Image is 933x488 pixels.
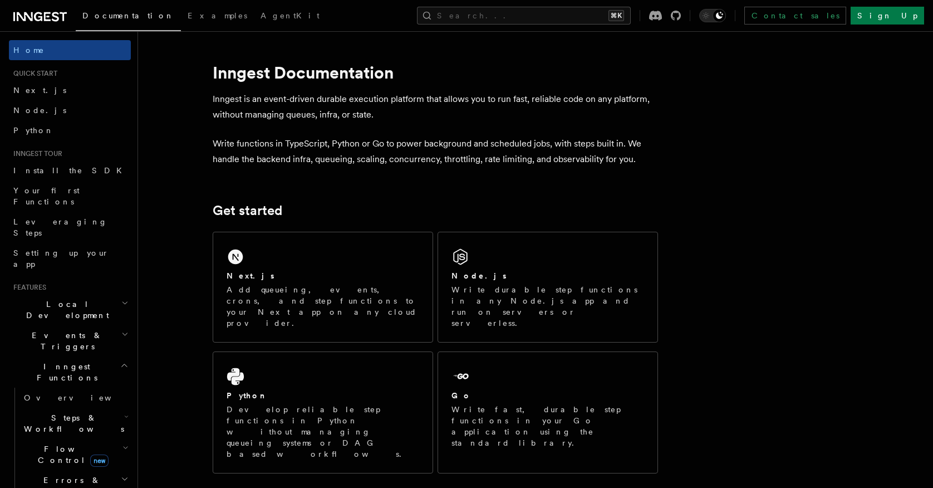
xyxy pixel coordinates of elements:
[9,361,120,383] span: Inngest Functions
[13,86,66,95] span: Next.js
[438,232,658,343] a: Node.jsWrite durable step functions in any Node.js app and run on servers or serverless.
[438,352,658,474] a: GoWrite fast, durable step functions in your Go application using the standard library.
[9,299,121,321] span: Local Development
[213,136,658,167] p: Write functions in TypeScript, Python or Go to power background and scheduled jobs, with steps bu...
[24,393,139,402] span: Overview
[181,3,254,30] a: Examples
[13,45,45,56] span: Home
[76,3,181,31] a: Documentation
[19,412,124,435] span: Steps & Workflows
[13,126,54,135] span: Python
[9,212,131,243] a: Leveraging Steps
[451,404,644,448] p: Write fast, durable step functions in your Go application using the standard library.
[227,270,274,281] h2: Next.js
[19,388,131,408] a: Overview
[699,9,726,22] button: Toggle dark mode
[13,186,80,206] span: Your first Functions
[9,283,46,292] span: Features
[82,11,174,20] span: Documentation
[451,390,472,401] h2: Go
[9,40,131,60] a: Home
[9,69,57,78] span: Quick start
[9,180,131,212] a: Your first Functions
[9,80,131,100] a: Next.js
[851,7,924,25] a: Sign Up
[227,390,268,401] h2: Python
[451,284,644,329] p: Write durable step functions in any Node.js app and run on servers or serverless.
[744,7,846,25] a: Contact sales
[9,330,121,352] span: Events & Triggers
[19,443,122,466] span: Flow Control
[9,120,131,140] a: Python
[213,352,433,474] a: PythonDevelop reliable step functions in Python without managing queueing systems or DAG based wo...
[9,160,131,180] a: Install the SDK
[261,11,320,20] span: AgentKit
[188,11,247,20] span: Examples
[13,217,107,237] span: Leveraging Steps
[13,248,109,269] span: Setting up your app
[9,243,131,274] a: Setting up your app
[254,3,326,30] a: AgentKit
[9,325,131,357] button: Events & Triggers
[13,106,66,115] span: Node.js
[213,203,282,218] a: Get started
[19,408,131,439] button: Steps & Workflows
[9,357,131,388] button: Inngest Functions
[9,149,62,158] span: Inngest tour
[227,404,419,460] p: Develop reliable step functions in Python without managing queueing systems or DAG based workflows.
[13,166,129,175] span: Install the SDK
[19,439,131,470] button: Flow Controlnew
[9,294,131,325] button: Local Development
[9,100,131,120] a: Node.js
[213,232,433,343] a: Next.jsAdd queueing, events, crons, and step functions to your Next app on any cloud provider.
[90,455,109,467] span: new
[213,91,658,123] p: Inngest is an event-driven durable execution platform that allows you to run fast, reliable code ...
[227,284,419,329] p: Add queueing, events, crons, and step functions to your Next app on any cloud provider.
[451,270,507,281] h2: Node.js
[213,62,658,82] h1: Inngest Documentation
[608,10,624,21] kbd: ⌘K
[417,7,631,25] button: Search...⌘K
